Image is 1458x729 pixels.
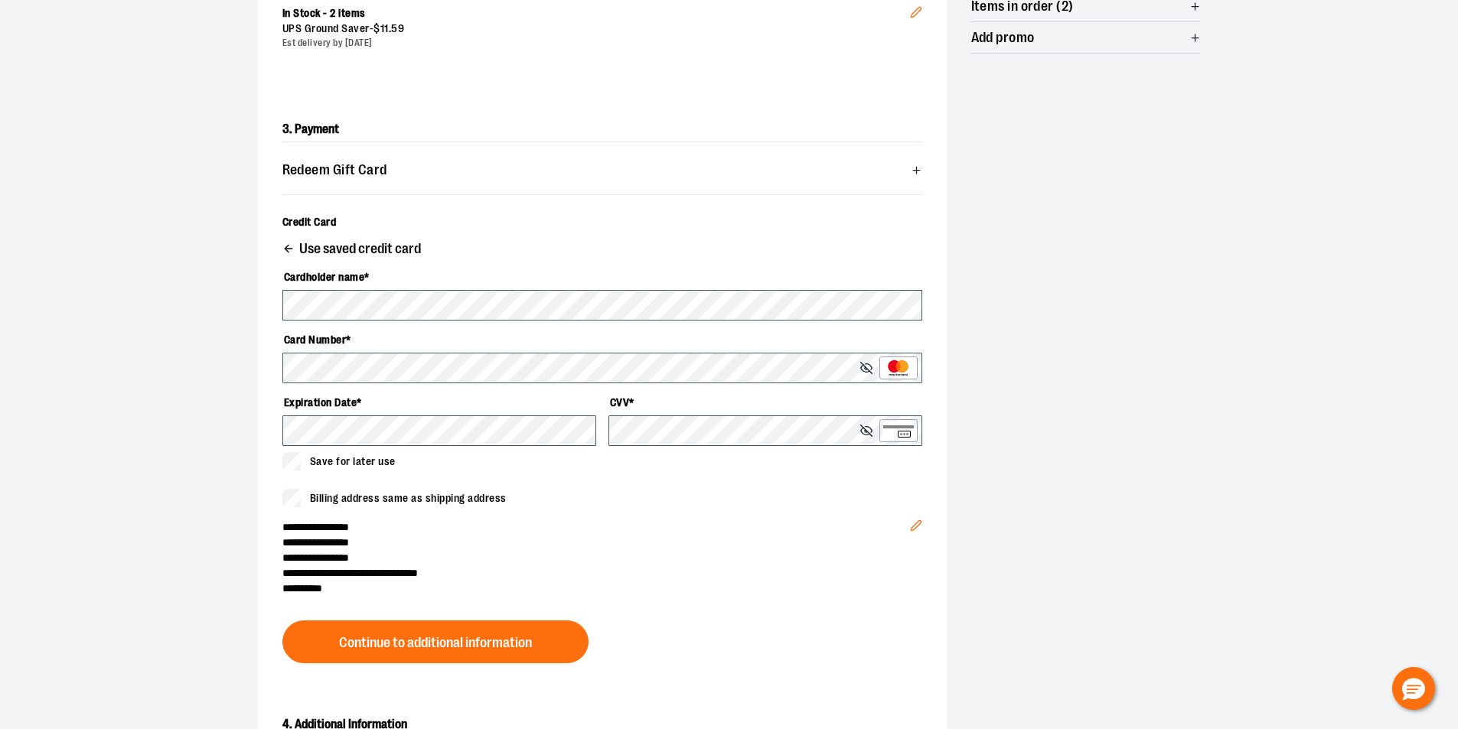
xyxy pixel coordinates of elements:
[282,6,910,21] div: In Stock - 2 items
[310,490,507,506] span: Billing address same as shipping address
[282,620,589,663] button: Continue to additional information
[282,489,301,507] input: Billing address same as shipping address
[389,22,392,34] span: .
[1392,667,1435,710] button: Hello, have a question? Let’s chat.
[282,216,337,228] span: Credit Card
[282,163,387,177] span: Redeem Gift Card
[391,22,404,34] span: 59
[282,327,922,353] label: Card Number *
[282,242,421,259] button: Use saved credit card
[380,22,389,34] span: 11
[339,636,532,650] span: Continue to additional information
[608,389,922,415] label: CVV *
[373,22,380,34] span: $
[898,495,934,548] button: Edit
[299,242,421,256] span: Use saved credit card
[282,264,922,290] label: Cardholder name *
[310,454,396,470] span: Save for later use
[971,22,1201,53] button: Add promo
[282,21,910,37] div: UPS Ground Saver -
[282,452,301,470] input: Save for later use
[282,37,910,50] div: Est delivery by [DATE]
[282,117,922,142] h2: 3. Payment
[282,155,922,185] button: Redeem Gift Card
[971,31,1035,45] span: Add promo
[282,389,596,415] label: Expiration Date *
